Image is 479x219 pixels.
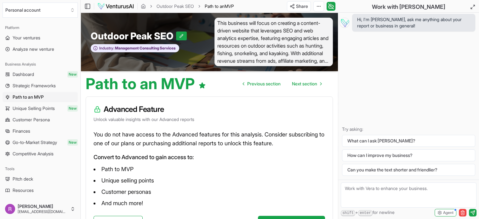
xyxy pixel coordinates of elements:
a: Customer Persona [3,115,78,125]
span: Next section [292,81,317,87]
p: Try asking: [342,126,475,132]
div: Platform [3,23,78,33]
nav: breadcrumb [141,3,234,9]
img: logo [97,3,134,10]
a: Unique Selling PointsNew [3,103,78,113]
span: This business will focus on creating a content-driven website that leverages SEO and web analytic... [214,18,333,66]
span: Hi, I'm [PERSON_NAME], ask me anything about your report or business in general! [357,16,470,29]
span: Previous section [247,81,281,87]
a: Finances [3,126,78,136]
li: And much more! [94,198,325,208]
h2: Work with [PERSON_NAME] [372,3,445,11]
a: Go-to-Market StrategyNew [3,137,78,147]
a: Competitive Analysis [3,149,78,159]
span: Customer Persona [13,117,50,123]
span: Industry: [99,46,114,51]
button: Industry:Management Consulting Services [91,44,179,53]
a: Path to an MVP [3,92,78,102]
span: Strategic Frameworks [13,83,56,89]
a: Go to next page [287,78,327,90]
button: Select an organization [3,3,78,18]
a: Go to previous page [238,78,286,90]
p: You do not have access to the Advanced features for this analysis. Consider subscribing to one of... [94,130,325,148]
button: What can I ask [PERSON_NAME]? [342,135,475,147]
a: Pitch deck [3,174,78,184]
span: Outdoor Peak SEO [91,30,176,42]
span: Go-to-Market Strategy [13,139,57,146]
li: Customer personas [94,187,325,197]
div: Tools [3,164,78,174]
a: Resources [3,185,78,195]
span: Finances [13,128,30,134]
span: + for newline [341,209,395,216]
img: ACg8ocItDggxF4fMsJOagllbMuK7cNg11DaOioIBUbMSdgWATkweZA=s96-c [5,204,15,214]
img: Vera [339,18,350,28]
button: Agent [435,209,456,216]
button: Can you make the text shorter and friendlier? [342,164,475,176]
span: Management Consulting Services [114,46,176,51]
span: [PERSON_NAME] [18,204,68,209]
h1: Path to an MVP [86,76,206,91]
span: [EMAIL_ADDRESS][DOMAIN_NAME] [18,209,68,214]
p: Unlock valuable insights with our Advanced reports [94,116,325,123]
kbd: shift [341,210,355,216]
h3: Advanced Feature [94,104,325,114]
a: Analyze new venture [3,44,78,54]
a: Outdoor Peak SEO [157,3,194,9]
li: Path to MVP [94,164,325,174]
div: Business Analysis [3,59,78,69]
a: Your ventures [3,33,78,43]
span: Resources [13,187,34,193]
span: Unique Selling Points [13,105,55,112]
kbd: enter [358,210,373,216]
span: Share [296,3,308,9]
span: Agent [443,210,453,215]
span: Dashboard [13,71,34,78]
span: Path to an MVP [13,94,44,100]
a: DashboardNew [3,69,78,79]
button: How can I improve my business? [342,149,475,161]
p: Convert to Advanced to gain access to: [94,153,325,162]
span: New [67,105,78,112]
span: New [67,71,78,78]
span: Your ventures [13,35,40,41]
span: Path to an [205,3,225,9]
span: Pitch deck [13,176,33,182]
a: Strategic Frameworks [3,81,78,91]
button: Share [287,1,311,11]
nav: pagination [238,78,327,90]
button: [PERSON_NAME][EMAIL_ADDRESS][DOMAIN_NAME] [3,201,78,216]
span: Analyze new venture [13,46,54,52]
li: Unique selling points [94,176,325,186]
span: New [67,139,78,146]
span: Path to anMVP [205,3,234,9]
span: Competitive Analysis [13,151,54,157]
